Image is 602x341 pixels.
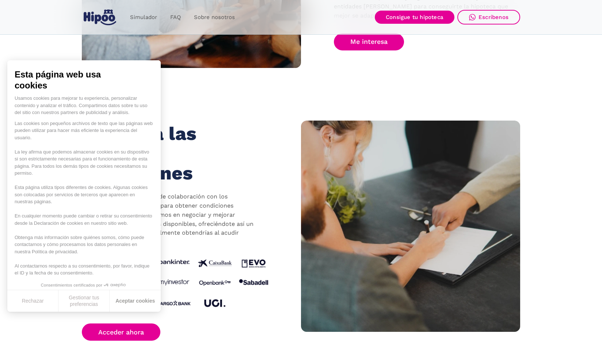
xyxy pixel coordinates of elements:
[82,7,118,28] a: home
[479,14,508,20] div: Escríbenos
[123,10,164,24] a: Simulador
[375,11,454,24] a: Consigue tu hipoteca
[82,124,250,183] h2: Acceso a las mejores condiciones
[164,10,187,24] a: FAQ
[334,33,404,50] a: Me interesa
[457,10,520,24] a: Escríbenos
[82,192,257,247] p: Benefíciate de nuestra red de colaboración con los principales bancos del país para obtener condi...
[187,10,241,24] a: Sobre nosotros
[82,323,160,341] a: Acceder ahora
